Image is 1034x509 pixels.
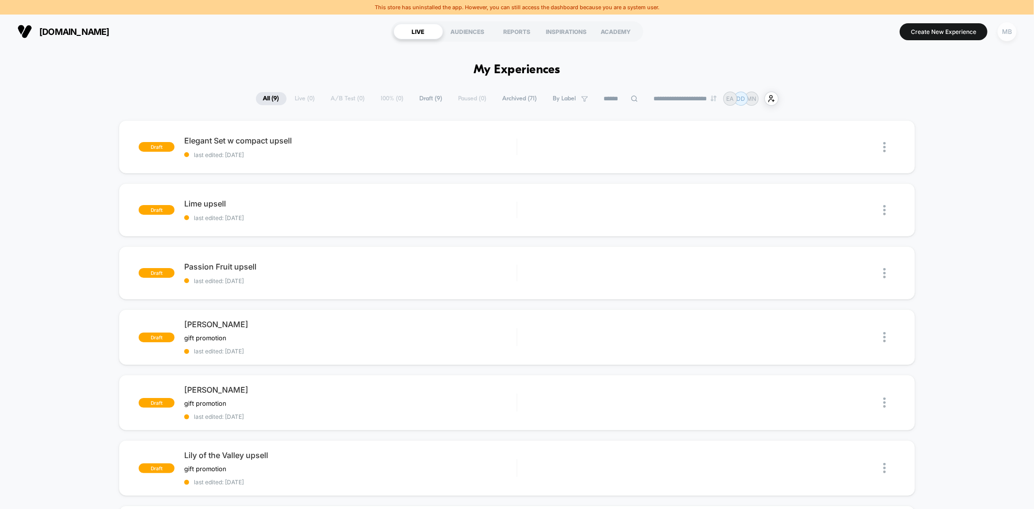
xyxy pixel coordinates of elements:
[184,385,516,395] span: [PERSON_NAME]
[184,262,516,271] span: Passion Fruit upsell
[139,398,175,408] span: draft
[883,142,886,152] img: close
[184,277,516,285] span: last edited: [DATE]
[184,348,516,355] span: last edited: [DATE]
[711,95,716,101] img: end
[736,95,745,102] p: DD
[184,136,516,145] span: Elegant Set w compact upsell
[184,151,516,159] span: last edited: [DATE]
[493,24,542,39] div: REPORTS
[883,205,886,215] img: close
[883,268,886,278] img: close
[495,92,544,105] span: Archived ( 71 )
[184,214,516,222] span: last edited: [DATE]
[139,333,175,342] span: draft
[184,319,516,329] span: [PERSON_NAME]
[184,465,226,473] span: gift promotion
[553,95,576,102] span: By Label
[413,92,450,105] span: Draft ( 9 )
[727,95,734,102] p: EA
[591,24,641,39] div: ACADEMY
[883,398,886,408] img: close
[256,92,286,105] span: All ( 9 )
[139,463,175,473] span: draft
[883,332,886,342] img: close
[184,413,516,420] span: last edited: [DATE]
[139,268,175,278] span: draft
[139,205,175,215] span: draft
[184,399,226,407] span: gift promotion
[995,22,1019,42] button: MB
[139,142,175,152] span: draft
[900,23,987,40] button: Create New Experience
[184,450,516,460] span: Lily of the Valley upsell
[5,276,20,292] button: Play, NEW DEMO 2025-VEED.mp4
[7,263,522,272] input: Seek
[184,334,226,342] span: gift promotion
[252,137,275,160] button: Play, NEW DEMO 2025-VEED.mp4
[413,279,439,289] div: Duration
[17,24,32,39] img: Visually logo
[883,463,886,473] img: close
[184,199,516,208] span: Lime upsell
[39,27,110,37] span: [DOMAIN_NAME]
[998,22,1017,41] div: MB
[15,24,112,39] button: [DOMAIN_NAME]
[389,279,412,289] div: Current time
[184,478,516,486] span: last edited: [DATE]
[458,280,487,289] input: Volume
[394,24,443,39] div: LIVE
[542,24,591,39] div: INSPIRATIONS
[474,63,560,77] h1: My Experiences
[443,24,493,39] div: AUDIENCES
[747,95,756,102] p: MN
